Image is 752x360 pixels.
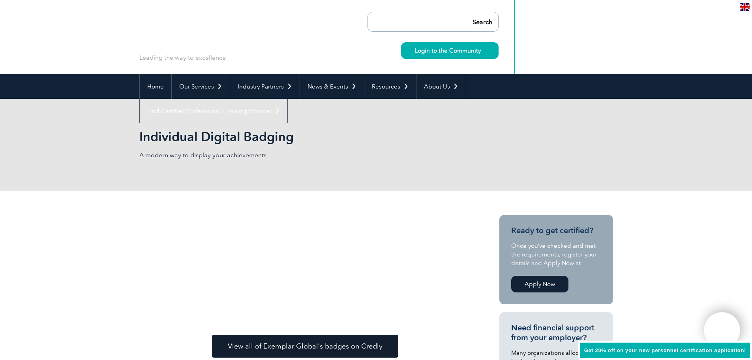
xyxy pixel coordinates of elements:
img: en [740,3,750,11]
a: Our Services [172,74,230,99]
p: A modern way to display your achievements [139,151,376,160]
img: svg+xml;nitro-empty-id=MTE0OToxMTY=-1;base64,PHN2ZyB2aWV3Qm94PSIwIDAgNDAwIDQwMCIgd2lkdGg9IjQwMCIg... [712,320,732,340]
h3: Ready to get certified? [511,226,601,236]
img: svg+xml;nitro-empty-id=Mzc3OjIyMw==-1;base64,PHN2ZyB2aWV3Qm94PSIwIDAgMTEgMTEiIHdpZHRoPSIxMSIgaGVp... [481,48,485,53]
p: Leading the way to excellence [139,53,226,62]
span: View all of Exemplar Global’s badges on Credly [228,343,383,350]
h2: Individual Digital Badging [139,130,471,143]
a: Home [140,74,171,99]
a: Find Certified Professional / Training Provider [140,99,287,123]
a: View all of Exemplar Global’s badges on Credly [212,335,398,358]
a: Login to the Community [401,42,499,59]
span: Get 20% off on your new personnel certification application! [584,347,746,353]
h3: Need financial support from your employer? [511,323,601,343]
a: Apply Now [511,276,568,292]
a: About Us [416,74,466,99]
a: Resources [364,74,416,99]
a: News & Events [300,74,364,99]
a: Industry Partners [230,74,300,99]
input: Search [455,12,498,31]
img: badges [143,219,467,327]
p: Once you’ve checked and met the requirements, register your details and Apply Now at [511,241,601,268]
